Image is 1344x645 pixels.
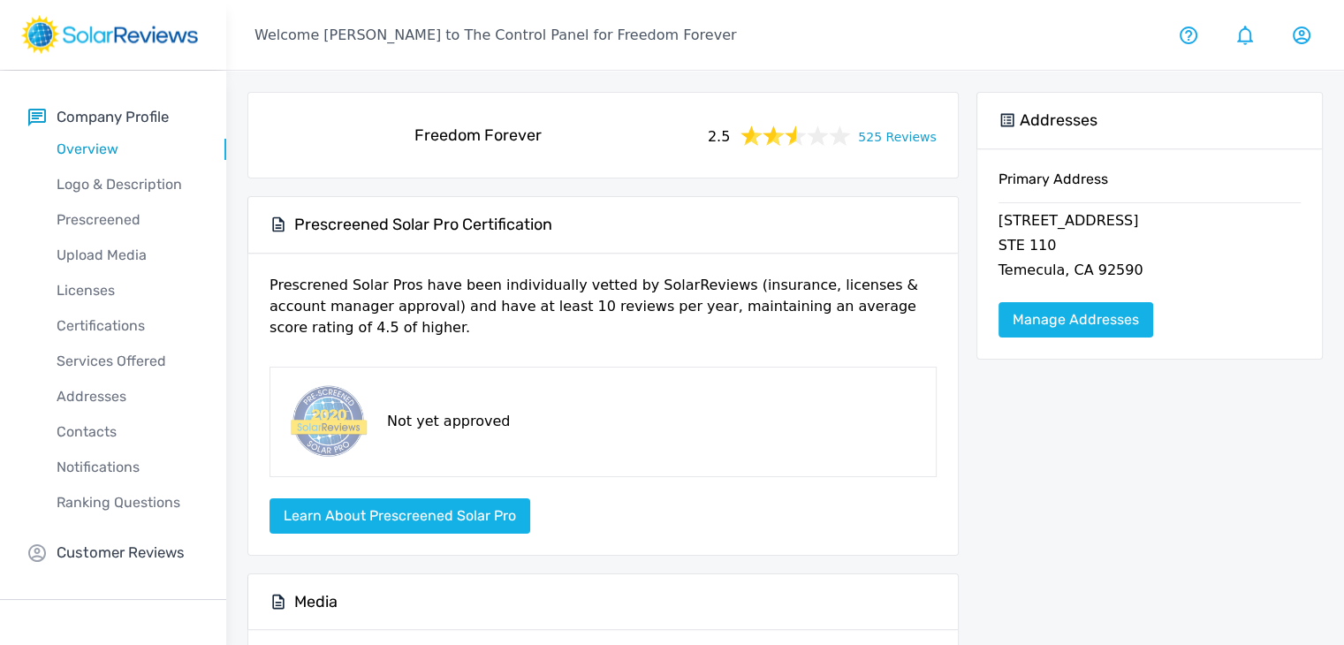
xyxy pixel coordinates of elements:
p: Certifications [28,315,226,337]
h5: Prescreened Solar Pro Certification [294,215,552,235]
a: Learn about Prescreened Solar Pro [270,507,530,524]
p: Addresses [28,386,226,407]
h5: Freedom Forever [414,125,542,146]
a: Notifications [28,450,226,485]
a: Ranking Questions [28,485,226,520]
a: Upload Media [28,238,226,273]
button: Learn about Prescreened Solar Pro [270,498,530,534]
p: Temecula, CA 92590 [999,260,1301,285]
p: Overview [28,139,226,160]
span: 2.5 [708,123,730,148]
p: STE 110 [999,235,1301,260]
h6: Primary Address [999,171,1301,202]
img: prescreened-badge.png [285,382,369,462]
h5: Addresses [1020,110,1097,131]
a: Logo & Description [28,167,226,202]
p: Ranking Questions [28,492,226,513]
p: Upload Media [28,245,226,266]
a: Licenses [28,273,226,308]
h5: Media [294,592,338,612]
p: Logo & Description [28,174,226,195]
p: Customer Reviews [57,542,185,564]
p: Licenses [28,280,226,301]
a: Prescreened [28,202,226,238]
p: Contacts [28,421,226,443]
p: Services Offered [28,351,226,372]
a: Addresses [28,379,226,414]
p: Welcome [PERSON_NAME] to The Control Panel for Freedom Forever [254,25,736,46]
a: Manage Addresses [999,302,1153,338]
a: Services Offered [28,344,226,379]
a: 525 Reviews [858,125,936,147]
p: Prescrened Solar Pros have been individually vetted by SolarReviews (insurance, licenses & accoun... [270,275,937,353]
a: Contacts [28,414,226,450]
p: Company Profile [57,106,169,128]
p: Notifications [28,457,226,478]
a: Certifications [28,308,226,344]
p: Not yet approved [387,411,510,432]
p: Prescreened [28,209,226,231]
a: Overview [28,132,226,167]
p: [STREET_ADDRESS] [999,210,1301,235]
